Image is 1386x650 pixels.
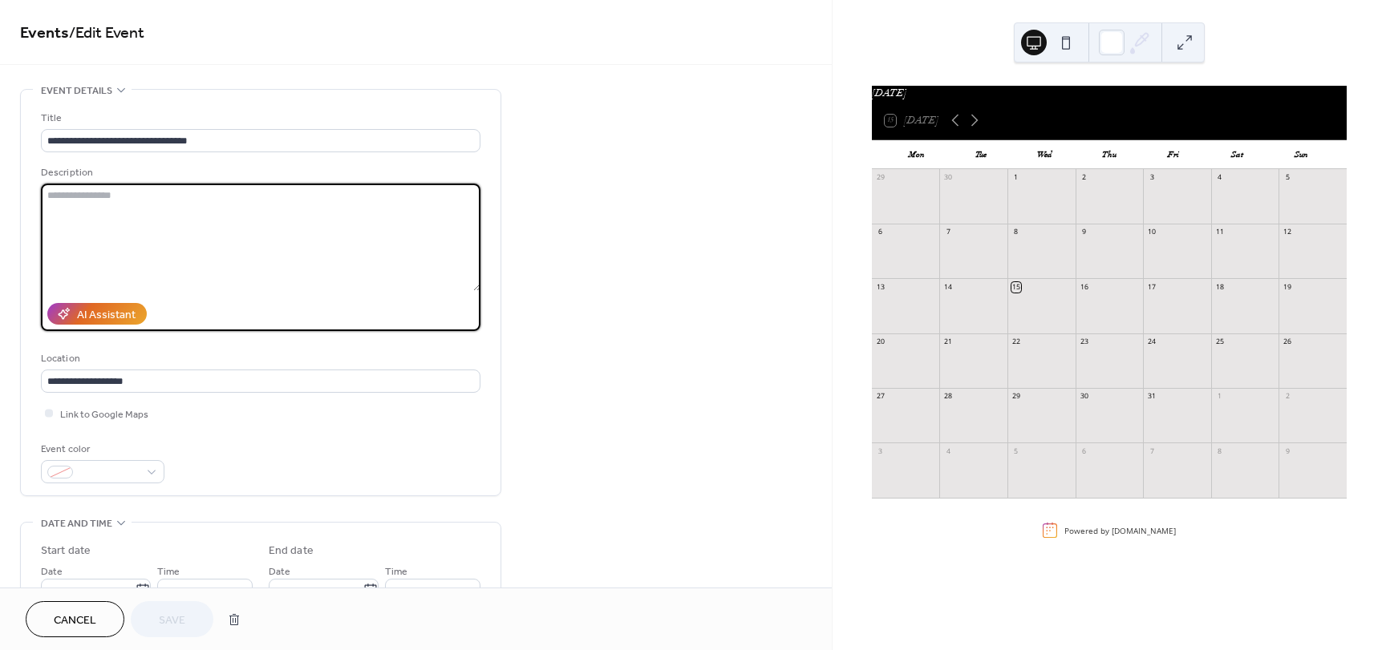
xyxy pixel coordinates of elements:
div: [DATE] [872,86,1347,101]
div: 10 [1147,228,1157,237]
a: [DOMAIN_NAME] [1112,524,1176,535]
div: AI Assistant [77,307,136,324]
div: 9 [1283,446,1292,456]
div: 18 [1215,282,1225,292]
div: 7 [1147,446,1157,456]
div: Wed [1013,140,1077,169]
div: Tue [949,140,1013,169]
div: 1 [1215,392,1225,402]
div: 14 [943,282,953,292]
div: 21 [943,337,953,346]
div: 12 [1283,228,1292,237]
div: 15 [1011,282,1021,292]
div: 20 [876,337,885,346]
div: 26 [1283,337,1292,346]
div: 8 [1215,446,1225,456]
div: 3 [876,446,885,456]
div: Mon [885,140,949,169]
span: Date [269,563,290,580]
span: / Edit Event [69,18,144,49]
div: 2 [1283,392,1292,402]
div: Description [41,164,477,181]
div: Location [41,350,477,367]
span: Link to Google Maps [60,406,148,423]
div: 30 [1079,392,1088,402]
a: Events [20,18,69,49]
div: 25 [1215,337,1225,346]
span: Cancel [54,612,96,629]
span: Event details [41,83,112,99]
div: 5 [1283,173,1292,183]
div: 17 [1147,282,1157,292]
div: 24 [1147,337,1157,346]
button: AI Assistant [47,303,147,325]
button: Cancel [26,601,124,637]
div: End date [269,543,314,559]
div: 22 [1011,337,1021,346]
div: Event color [41,441,161,458]
div: Fri [1141,140,1206,169]
div: Title [41,110,477,127]
div: Powered by [1064,524,1176,535]
div: 29 [1011,392,1021,402]
div: 6 [876,228,885,237]
div: 6 [1079,446,1088,456]
div: 27 [876,392,885,402]
div: 13 [876,282,885,292]
div: 2 [1079,173,1088,183]
div: 31 [1147,392,1157,402]
div: 19 [1283,282,1292,292]
div: Sun [1270,140,1334,169]
div: 30 [943,173,953,183]
div: Sat [1206,140,1270,169]
div: 23 [1079,337,1088,346]
div: 5 [1011,446,1021,456]
div: 7 [943,228,953,237]
span: Time [385,563,407,580]
span: Date and time [41,515,112,532]
div: Start date [41,543,91,559]
div: 4 [1215,173,1225,183]
div: 11 [1215,228,1225,237]
div: Thu [1077,140,1141,169]
span: Time [157,563,180,580]
div: 4 [943,446,953,456]
div: 29 [876,173,885,183]
div: 8 [1011,228,1021,237]
span: Date [41,563,63,580]
div: 16 [1079,282,1088,292]
div: 3 [1147,173,1157,183]
div: 9 [1079,228,1088,237]
div: 1 [1011,173,1021,183]
div: 28 [943,392,953,402]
